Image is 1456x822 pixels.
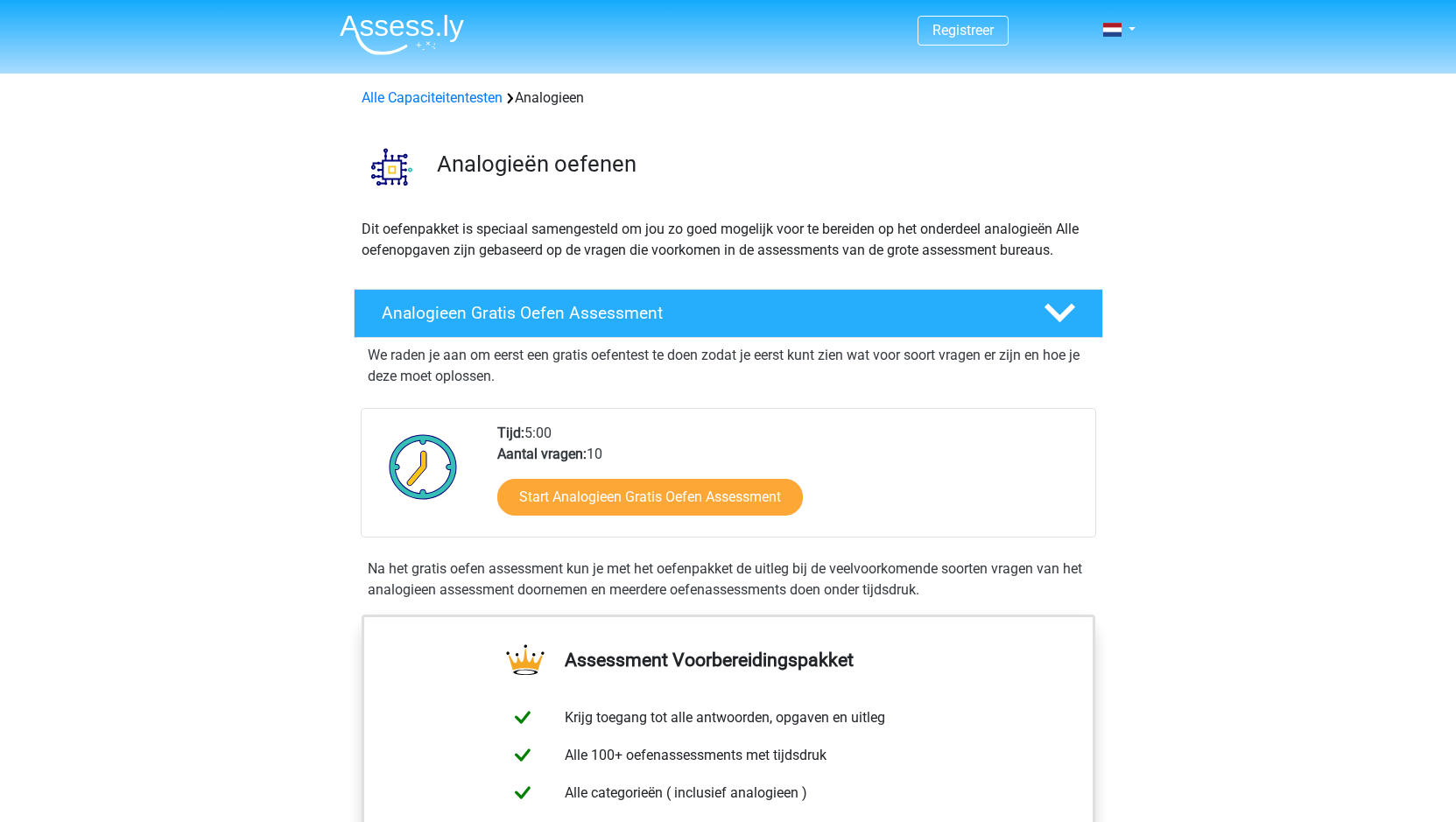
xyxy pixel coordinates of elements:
p: We raden je aan om eerst een gratis oefentest te doen zodat je eerst kunt zien wat voor soort vra... [368,345,1089,387]
a: Registreer [932,22,994,39]
div: 5:00 10 [484,423,1094,537]
img: Assessly [340,14,464,55]
a: Start Analogieen Gratis Oefen Assessment [497,479,803,516]
p: Dit oefenpakket is speciaal samengesteld om jou zo goed mogelijk voor te bereiden op het onderdee... [362,219,1095,261]
a: Alle Capaciteitentesten [362,89,503,106]
a: Analogieen Gratis Oefen Assessment [347,289,1110,338]
div: Na het gratis oefen assessment kun je met het oefenpakket de uitleg bij de veelvoorkomende soorte... [361,559,1096,601]
h3: Analogieën oefenen [437,151,1089,178]
img: Klok [379,423,468,510]
div: Analogieen [355,88,1102,109]
h4: Analogieen Gratis Oefen Assessment [382,303,1016,323]
img: analogieen [355,130,429,204]
b: Aantal vragen: [497,446,587,462]
b: Tijd: [497,425,524,441]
